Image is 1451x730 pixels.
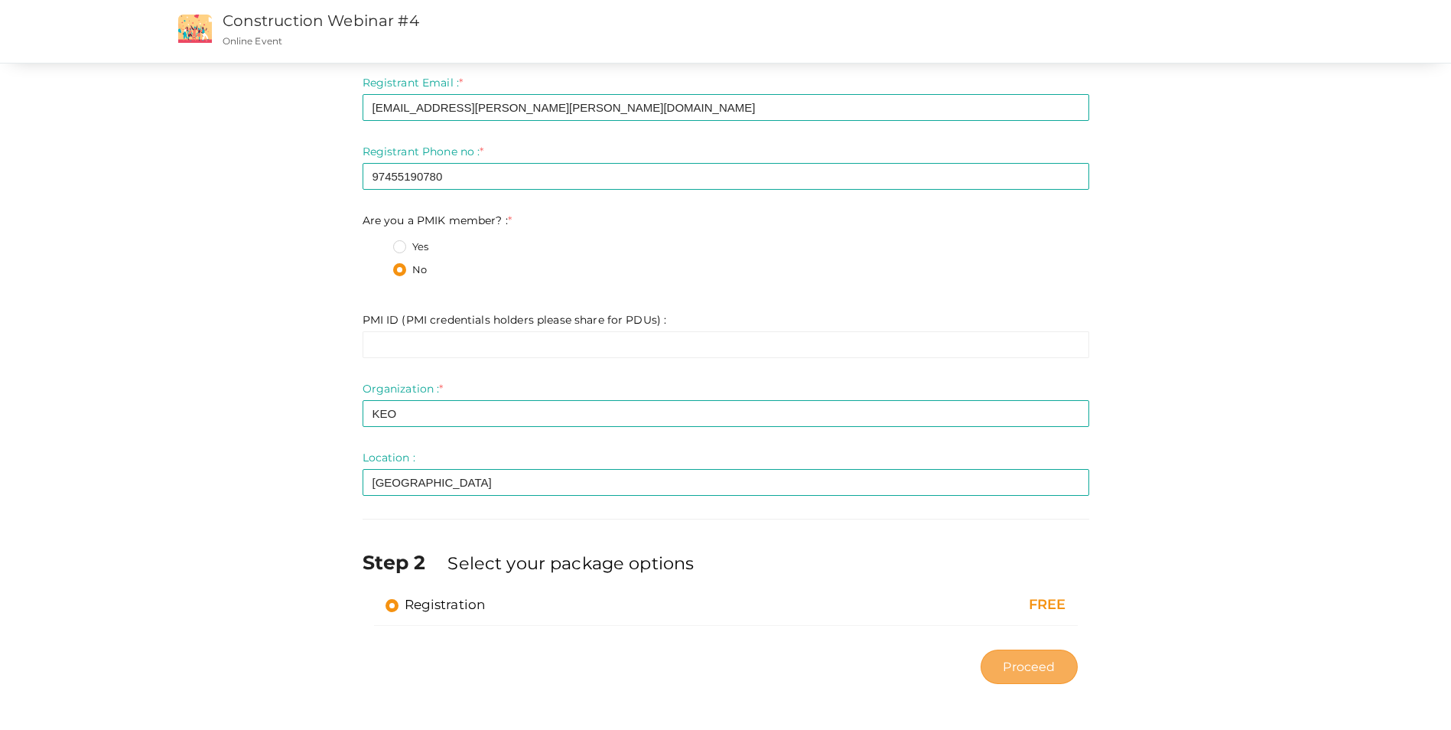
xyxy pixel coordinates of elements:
[981,650,1077,684] button: Proceed
[363,549,445,576] label: Step 2
[363,163,1089,190] input: Enter registrant phone no here.
[386,595,486,614] label: Registration
[223,34,948,47] p: Online Event
[363,312,667,328] label: PMI ID (PMI credentials holders please share for PDUs) :
[363,75,464,90] label: Registrant Email :
[223,11,419,30] a: Construction Webinar #4
[178,15,212,43] img: event2.png
[363,213,512,228] label: Are you a PMIK member? :
[858,595,1066,615] div: FREE
[393,262,427,278] label: No
[363,144,484,159] label: Registrant Phone no :
[363,450,415,465] label: Location :
[363,381,444,396] label: Organization :
[393,240,428,255] label: Yes
[363,94,1089,121] input: Enter registrant email here.
[447,551,694,575] label: Select your package options
[1003,658,1055,676] span: Proceed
